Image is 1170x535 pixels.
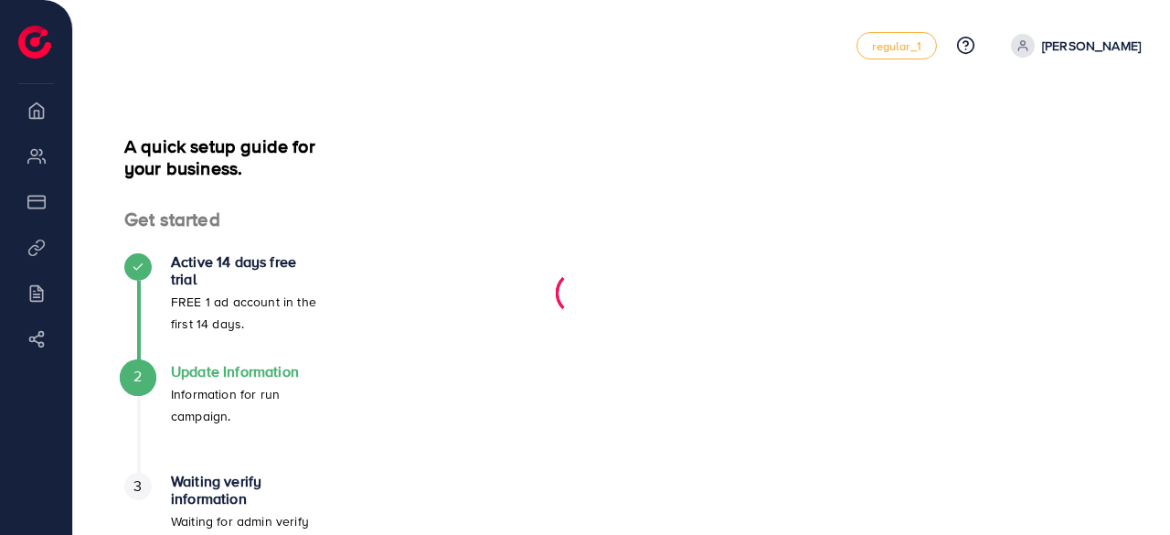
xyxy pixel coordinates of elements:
p: FREE 1 ad account in the first 14 days. [171,291,318,335]
a: regular_1 [856,32,936,59]
img: logo [18,26,51,59]
h4: Get started [102,209,340,231]
h4: Active 14 days free trial [171,253,318,288]
span: 2 [133,366,142,387]
a: [PERSON_NAME] [1004,34,1141,58]
h4: Update Information [171,363,318,380]
p: Information for run campaign. [171,383,318,427]
h4: A quick setup guide for your business. [102,135,340,179]
span: 3 [133,476,142,497]
p: [PERSON_NAME] [1042,35,1141,57]
span: regular_1 [872,40,920,52]
h4: Waiting verify information [171,473,318,508]
li: Update Information [102,363,340,473]
li: Active 14 days free trial [102,253,340,363]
